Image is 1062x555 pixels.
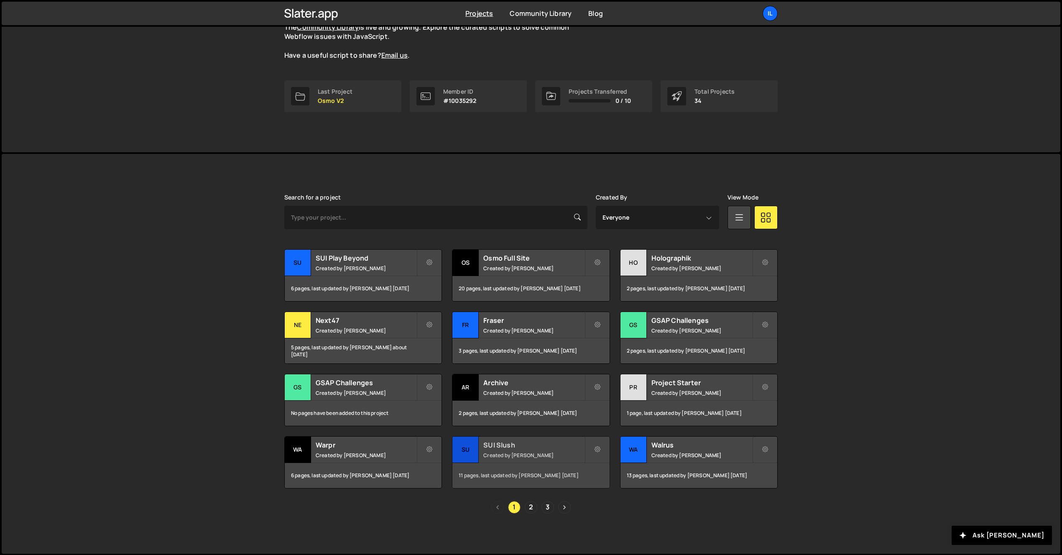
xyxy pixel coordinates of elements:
div: Projects Transferred [569,88,631,95]
a: Email us [381,51,408,60]
div: Fr [452,312,479,338]
a: SU SUI Slush Created by [PERSON_NAME] 11 pages, last updated by [PERSON_NAME] [DATE] [452,436,610,489]
label: View Mode [728,194,758,201]
p: The is live and growing. Explore the curated scripts to solve common Webflow issues with JavaScri... [284,23,585,60]
div: 2 pages, last updated by [PERSON_NAME] [DATE] [452,401,609,426]
div: GS [285,374,311,401]
div: 11 pages, last updated by [PERSON_NAME] [DATE] [452,463,609,488]
a: Page 3 [541,501,554,514]
small: Created by [PERSON_NAME] [651,389,752,396]
a: Ar Archive Created by [PERSON_NAME] 2 pages, last updated by [PERSON_NAME] [DATE] [452,374,610,426]
div: SU [285,250,311,276]
small: Created by [PERSON_NAME] [651,452,752,459]
h2: Warpr [316,440,416,450]
button: Ask [PERSON_NAME] [952,526,1052,545]
div: Wa [285,437,311,463]
p: 34 [694,97,735,104]
h2: Walrus [651,440,752,450]
small: Created by [PERSON_NAME] [483,265,584,272]
small: Created by [PERSON_NAME] [483,452,584,459]
div: 5 pages, last updated by [PERSON_NAME] about [DATE] [285,338,442,363]
div: Last Project [318,88,352,95]
small: Created by [PERSON_NAME] [483,327,584,334]
a: Os Osmo Full Site Created by [PERSON_NAME] 20 pages, last updated by [PERSON_NAME] [DATE] [452,249,610,302]
a: Wa Walrus Created by [PERSON_NAME] 13 pages, last updated by [PERSON_NAME] [DATE] [620,436,778,489]
span: 0 / 10 [615,97,631,104]
div: 13 pages, last updated by [PERSON_NAME] [DATE] [620,463,777,488]
a: Wa Warpr Created by [PERSON_NAME] 6 pages, last updated by [PERSON_NAME] [DATE] [284,436,442,489]
a: Blog [588,9,603,18]
div: Pr [620,374,647,401]
a: Projects [465,9,493,18]
p: Osmo V2 [318,97,352,104]
div: Member ID [443,88,476,95]
small: Created by [PERSON_NAME] [316,265,416,272]
a: Community Library [510,9,572,18]
div: Os [452,250,479,276]
div: 1 page, last updated by [PERSON_NAME] [DATE] [620,401,777,426]
div: 6 pages, last updated by [PERSON_NAME] [DATE] [285,276,442,301]
a: SU SUI Play Beyond Created by [PERSON_NAME] 6 pages, last updated by [PERSON_NAME] [DATE] [284,249,442,302]
h2: Fraser [483,316,584,325]
div: 2 pages, last updated by [PERSON_NAME] [DATE] [620,276,777,301]
small: Created by [PERSON_NAME] [316,389,416,396]
div: 6 pages, last updated by [PERSON_NAME] [DATE] [285,463,442,488]
a: Last Project Osmo V2 [284,80,401,112]
a: Ho Holographik Created by [PERSON_NAME] 2 pages, last updated by [PERSON_NAME] [DATE] [620,249,778,302]
a: GS GSAP Challenges Created by [PERSON_NAME] 2 pages, last updated by [PERSON_NAME] [DATE] [620,312,778,364]
label: Search for a project [284,194,341,201]
h2: Project Starter [651,378,752,387]
h2: GSAP Challenges [651,316,752,325]
h2: Archive [483,378,584,387]
div: Ne [285,312,311,338]
a: GS GSAP Challenges Created by [PERSON_NAME] No pages have been added to this project [284,374,442,426]
small: Created by [PERSON_NAME] [651,265,752,272]
div: Ho [620,250,647,276]
div: Pagination [284,501,778,514]
h2: GSAP Challenges [316,378,416,387]
div: Wa [620,437,647,463]
div: Ar [452,374,479,401]
h2: SUI Play Beyond [316,253,416,263]
h2: Osmo Full Site [483,253,584,263]
a: Community Library [297,23,359,32]
a: Page 2 [525,501,537,514]
small: Created by [PERSON_NAME] [316,452,416,459]
small: Created by [PERSON_NAME] [651,327,752,334]
div: Total Projects [694,88,735,95]
small: Created by [PERSON_NAME] [483,389,584,396]
a: Next page [558,501,571,514]
div: 2 pages, last updated by [PERSON_NAME] [DATE] [620,338,777,363]
div: 3 pages, last updated by [PERSON_NAME] [DATE] [452,338,609,363]
p: #10035292 [443,97,476,104]
label: Created By [596,194,628,201]
h2: Holographik [651,253,752,263]
small: Created by [PERSON_NAME] [316,327,416,334]
div: SU [452,437,479,463]
div: 20 pages, last updated by [PERSON_NAME] [DATE] [452,276,609,301]
h2: SUI Slush [483,440,584,450]
a: Fr Fraser Created by [PERSON_NAME] 3 pages, last updated by [PERSON_NAME] [DATE] [452,312,610,364]
a: Il [763,6,778,21]
h2: Next47 [316,316,416,325]
a: Pr Project Starter Created by [PERSON_NAME] 1 page, last updated by [PERSON_NAME] [DATE] [620,374,778,426]
div: No pages have been added to this project [285,401,442,426]
a: Ne Next47 Created by [PERSON_NAME] 5 pages, last updated by [PERSON_NAME] about [DATE] [284,312,442,364]
input: Type your project... [284,206,587,229]
div: GS [620,312,647,338]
